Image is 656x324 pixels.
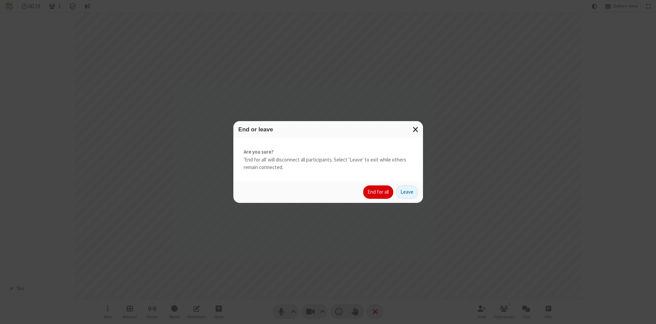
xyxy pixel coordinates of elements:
[409,121,423,138] button: Close modal
[233,138,423,182] div: 'End for all' will disconnect all participants. Select 'Leave' to exit while others remain connec...
[238,126,418,133] h3: End or leave
[363,185,393,199] button: End for all
[396,185,418,199] button: Leave
[244,148,413,156] strong: Are you sure?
